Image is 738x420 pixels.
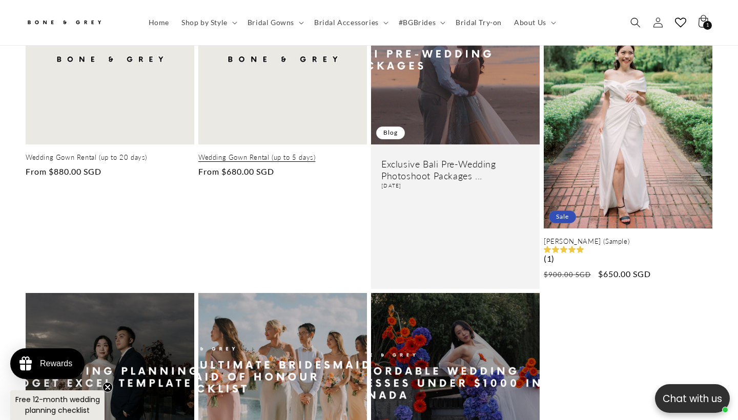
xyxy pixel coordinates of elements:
[241,12,308,33] summary: Bridal Gowns
[15,394,100,415] span: Free 12-month wedding planning checklist
[514,18,546,27] span: About Us
[393,12,449,33] summary: #BGBrides
[26,14,102,31] img: Bone and Grey Bridal
[149,18,169,27] span: Home
[449,12,508,33] a: Bridal Try-on
[655,384,730,413] button: Open chatbox
[381,158,529,182] a: Exclusive Bali Pre-Wedding Photoshoot Packages ...
[655,391,730,406] p: Chat with us
[26,153,194,162] a: Wedding Gown Rental (up to 20 days)
[40,359,72,368] div: Rewards
[248,18,294,27] span: Bridal Gowns
[102,382,113,392] button: Close teaser
[181,18,228,27] span: Shop by Style
[10,390,105,420] div: Free 12-month wedding planning checklistClose teaser
[624,11,647,34] summary: Search
[544,237,712,246] a: [PERSON_NAME] (Sample)
[142,12,175,33] a: Home
[175,12,241,33] summary: Shop by Style
[456,18,502,27] span: Bridal Try-on
[399,18,436,27] span: #BGBrides
[706,21,709,30] span: 1
[308,12,393,33] summary: Bridal Accessories
[198,153,367,162] a: Wedding Gown Rental (up to 5 days)
[508,12,560,33] summary: About Us
[314,18,379,27] span: Bridal Accessories
[22,10,132,35] a: Bone and Grey Bridal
